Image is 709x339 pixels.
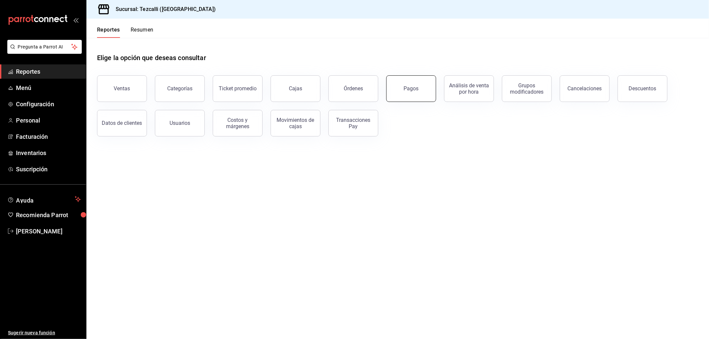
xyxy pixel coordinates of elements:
[18,43,71,50] span: Pregunta a Parrot AI
[114,85,130,92] div: Ventas
[275,117,316,129] div: Movimientos de cajas
[16,165,81,174] span: Suscripción
[328,75,378,102] button: Órdenes
[16,227,81,236] span: [PERSON_NAME]
[404,85,419,92] div: Pagos
[16,100,81,109] span: Configuración
[448,82,490,95] div: Análisis de venta por hora
[167,85,192,92] div: Categorías
[271,110,320,136] button: Movimientos de cajas
[213,75,263,102] button: Ticket promedio
[8,329,81,336] span: Sugerir nueva función
[131,27,154,38] button: Resumen
[110,5,216,13] h3: Sucursal: Tezcalli ([GEOGRAPHIC_DATA])
[155,110,205,136] button: Usuarios
[7,40,82,54] button: Pregunta a Parrot AI
[219,85,257,92] div: Ticket promedio
[386,75,436,102] button: Pagos
[344,85,363,92] div: Órdenes
[16,83,81,92] span: Menú
[444,75,494,102] button: Análisis de venta por hora
[97,75,147,102] button: Ventas
[102,120,142,126] div: Datos de clientes
[502,75,552,102] button: Grupos modificadores
[506,82,547,95] div: Grupos modificadores
[629,85,656,92] div: Descuentos
[289,85,302,93] div: Cajas
[97,27,120,38] button: Reportes
[16,148,81,157] span: Inventarios
[73,17,78,23] button: open_drawer_menu
[97,53,206,63] h1: Elige la opción que deseas consultar
[16,195,72,203] span: Ayuda
[568,85,602,92] div: Cancelaciones
[213,110,263,136] button: Costos y márgenes
[271,75,320,102] a: Cajas
[333,117,374,129] div: Transacciones Pay
[170,120,190,126] div: Usuarios
[16,211,81,219] span: Recomienda Parrot
[97,110,147,136] button: Datos de clientes
[155,75,205,102] button: Categorías
[5,48,82,55] a: Pregunta a Parrot AI
[97,27,154,38] div: navigation tabs
[618,75,667,102] button: Descuentos
[217,117,258,129] div: Costos y márgenes
[328,110,378,136] button: Transacciones Pay
[16,116,81,125] span: Personal
[560,75,610,102] button: Cancelaciones
[16,132,81,141] span: Facturación
[16,67,81,76] span: Reportes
